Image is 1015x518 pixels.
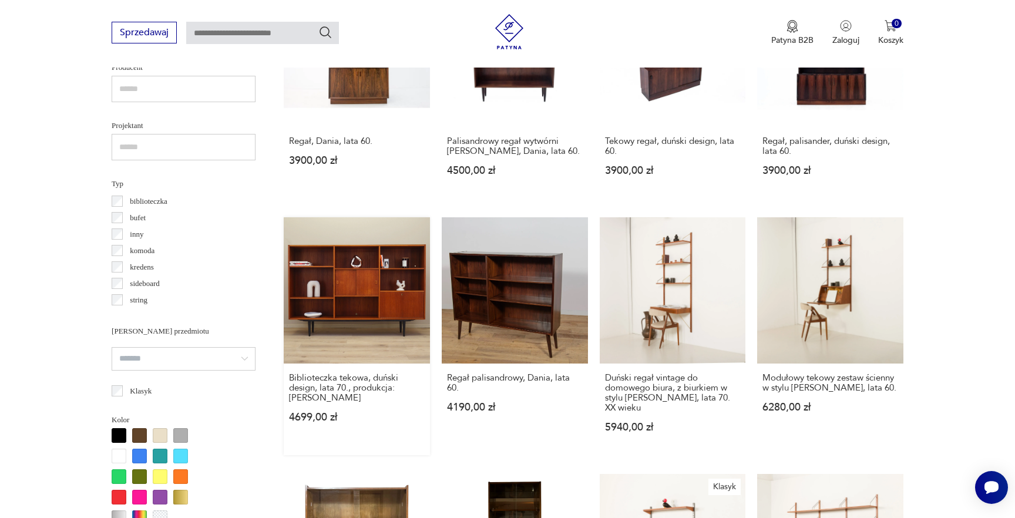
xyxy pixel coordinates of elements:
img: Ikona medalu [787,20,798,33]
p: string [130,294,147,307]
p: Patyna B2B [771,35,814,46]
p: bufet [130,211,146,224]
h3: Biblioteczka tekowa, duński design, lata 70., produkcja: [PERSON_NAME] [289,373,425,403]
p: komoda [130,244,154,257]
h3: Regał palisandrowy, Dania, lata 60. [447,373,583,393]
p: kredens [130,261,153,274]
p: biblioteczka [130,195,167,208]
button: 0Koszyk [878,20,903,46]
a: Sprzedawaj [112,29,177,38]
div: 0 [892,19,902,29]
p: [PERSON_NAME] przedmiotu [112,325,256,338]
p: 4699,00 zł [289,412,425,422]
p: Koszyk [878,35,903,46]
h3: Regał, Dania, lata 60. [289,136,425,146]
p: 3900,00 zł [605,166,741,176]
p: 6280,00 zł [762,402,898,412]
a: Modułowy tekowy zestaw ścienny w stylu Poula Cadoviusa, lata 60.Modułowy tekowy zestaw ścienny w ... [757,217,903,455]
p: Typ [112,177,256,190]
p: sideboard [130,277,160,290]
a: Regał palisandrowy, Dania, lata 60.Regał palisandrowy, Dania, lata 60.4190,00 zł [442,217,588,455]
button: Patyna B2B [771,20,814,46]
h3: Duński regał vintage do domowego biura, z biurkiem w stylu [PERSON_NAME], lata 70. XX wieku [605,373,741,413]
button: Zaloguj [832,20,859,46]
p: Zaloguj [832,35,859,46]
p: 3900,00 zł [762,166,898,176]
p: 4190,00 zł [447,402,583,412]
a: Duński regał vintage do domowego biura, z biurkiem w stylu Poula Cadoviusa, lata 70. XX wiekuDuńs... [600,217,746,455]
button: Szukaj [318,25,332,39]
p: Klasyk [130,385,152,398]
h3: Regał, palisander, duński design, lata 60. [762,136,898,156]
button: Sprzedawaj [112,22,177,43]
p: 3900,00 zł [289,156,425,166]
a: Biblioteczka tekowa, duński design, lata 70., produkcja: DaniaBiblioteczka tekowa, duński design,... [284,217,430,455]
p: Projektant [112,119,256,132]
h3: Tekowy regał, duński design, lata 60. [605,136,741,156]
img: Patyna - sklep z meblami i dekoracjami vintage [492,14,527,49]
img: Ikona koszyka [885,20,896,32]
p: Kolor [112,413,256,426]
p: inny [130,228,143,241]
a: Ikona medaluPatyna B2B [771,20,814,46]
p: 4500,00 zł [447,166,583,176]
h3: Palisandrowy regał wytwórni [PERSON_NAME], Dania, lata 60. [447,136,583,156]
p: 5940,00 zł [605,422,741,432]
h3: Modułowy tekowy zestaw ścienny w stylu [PERSON_NAME], lata 60. [762,373,898,393]
img: Ikonka użytkownika [840,20,852,32]
iframe: Smartsupp widget button [975,471,1008,504]
p: witryna [130,310,153,323]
